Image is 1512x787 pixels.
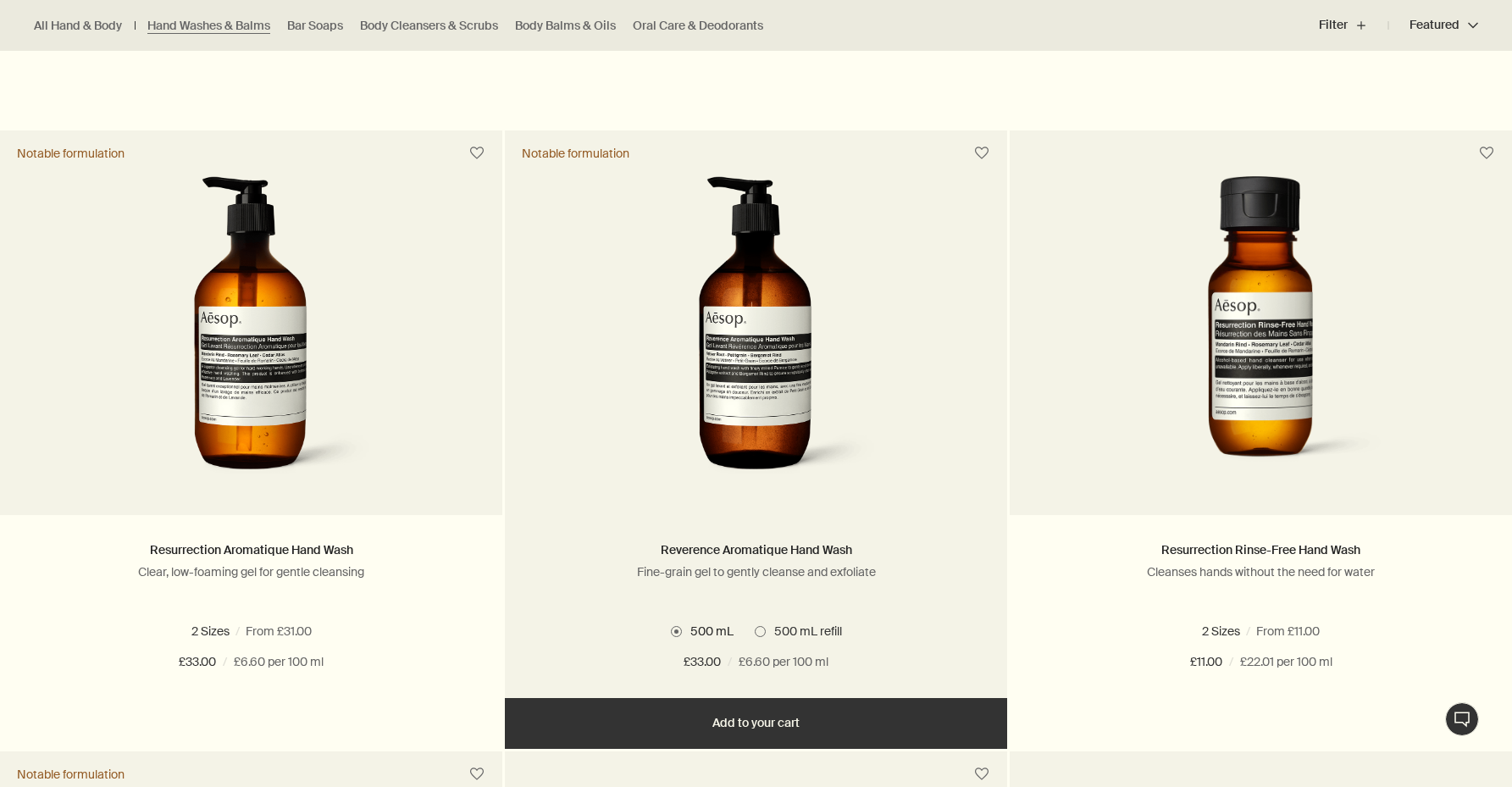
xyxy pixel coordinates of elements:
span: 500 mL refill [766,624,842,639]
p: Clear, low-foaming gel for gentle cleansing [25,564,477,579]
button: Add to your cart - £33.00 [505,698,1007,749]
span: / [1229,652,1233,673]
span: £6.60 per 100 ml [739,652,828,673]
a: Reverence Aromatique Hand Wash with pump [505,176,1007,515]
button: Featured [1388,5,1478,46]
a: Body Cleansers & Scrubs [360,18,498,34]
span: 500 mL refill [261,624,337,639]
span: £11.00 [1190,652,1222,673]
span: 500 mL [177,624,229,639]
span: £6.60 per 100 ml [234,652,324,673]
a: All Hand & Body [34,18,122,34]
a: Resurrection Rinse-Free Hand Wash [1161,542,1360,557]
button: Save to cabinet [966,138,997,169]
span: 50 mL [1203,624,1247,639]
span: £33.00 [684,652,721,673]
a: Hand Washes & Balms [147,18,270,34]
div: Notable formulation [522,146,629,161]
span: £22.01 per 100 ml [1240,652,1332,673]
img: Resurrection Rinse-Free Hand Wash in amber plastic bottle [1100,176,1421,490]
p: Cleanses hands without the need for water [1035,564,1487,579]
a: Bar Soaps [287,18,343,34]
span: / [728,652,732,673]
button: Save to cabinet [462,138,492,169]
button: Live Assistance [1445,702,1479,736]
a: Reverence Aromatique Hand Wash [661,542,852,557]
span: 500 mL [682,624,734,639]
button: Filter [1319,5,1388,46]
a: Resurrection Aromatique Hand Wash [150,542,353,557]
a: Oral Care & Deodorants [633,18,763,34]
img: Resurrection Aromatique Hand Wash with pump [125,176,378,490]
span: £33.00 [179,652,216,673]
span: / [223,652,227,673]
p: Fine-grain gel to gently cleanse and exfoliate [530,564,982,579]
span: 500 mL [1279,624,1331,639]
a: Body Balms & Oils [515,18,616,34]
a: Resurrection Rinse-Free Hand Wash in amber plastic bottle [1010,176,1512,515]
img: Reverence Aromatique Hand Wash with pump [629,176,883,490]
div: Notable formulation [17,146,125,161]
button: Save to cabinet [1471,138,1502,169]
div: Notable formulation [17,767,125,782]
